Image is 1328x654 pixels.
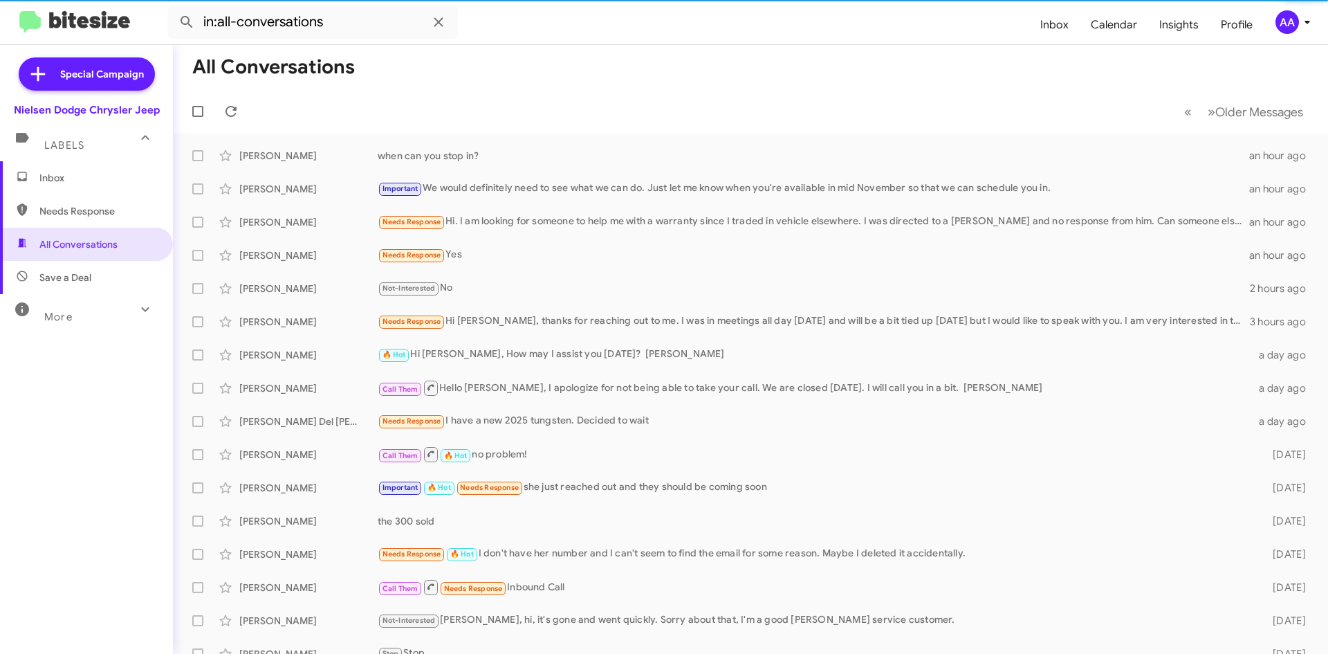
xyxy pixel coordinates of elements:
[1250,282,1317,296] div: 2 hours ago
[378,347,1251,363] div: Hi [PERSON_NAME], How may I assist you [DATE]? [PERSON_NAME]
[239,215,378,229] div: [PERSON_NAME]
[1249,248,1317,262] div: an hour ago
[1148,5,1210,45] a: Insights
[1029,5,1080,45] a: Inbox
[382,385,418,394] span: Call Them
[39,204,157,218] span: Needs Response
[1251,547,1317,561] div: [DATE]
[378,149,1249,163] div: when can you stop in?
[378,612,1251,628] div: [PERSON_NAME], hi, it's gone and went quickly. Sorry about that, I'm a good [PERSON_NAME] service...
[378,579,1251,596] div: Inbound Call
[1251,514,1317,528] div: [DATE]
[378,546,1251,562] div: I don't have her number and I can't seem to find the email for some reason. Maybe I deleted it ac...
[239,348,378,362] div: [PERSON_NAME]
[1176,98,1200,126] button: Previous
[19,57,155,91] a: Special Campaign
[1251,448,1317,462] div: [DATE]
[239,415,378,428] div: [PERSON_NAME] Del [PERSON_NAME]
[239,149,378,163] div: [PERSON_NAME]
[239,448,378,462] div: [PERSON_NAME]
[1208,103,1215,120] span: »
[382,483,418,492] span: Important
[378,413,1251,429] div: I have a new 2025 tungsten. Decided to wait
[1080,5,1148,45] a: Calendar
[1199,98,1311,126] button: Next
[444,584,503,593] span: Needs Response
[1250,315,1317,329] div: 3 hours ago
[1249,182,1317,196] div: an hour ago
[60,67,144,81] span: Special Campaign
[378,514,1251,528] div: the 300 sold
[382,184,418,193] span: Important
[444,451,468,460] span: 🔥 Hot
[239,282,378,296] div: [PERSON_NAME]
[382,549,441,558] span: Needs Response
[382,217,441,226] span: Needs Response
[1251,348,1317,362] div: a day ago
[44,311,73,323] span: More
[1251,381,1317,395] div: a day ago
[382,251,441,260] span: Needs Response
[378,214,1249,230] div: Hi. I am looking for someone to help me with a warranty since I traded in vehicle elsewhere. I wa...
[1275,10,1299,34] div: AA
[1184,103,1192,120] span: «
[1251,415,1317,428] div: a day ago
[1215,105,1303,120] span: Older Messages
[1249,149,1317,163] div: an hour ago
[378,480,1251,496] div: she just reached out and they should be coming soon
[14,103,160,117] div: Nielsen Dodge Chrysler Jeep
[450,549,474,558] span: 🔥 Hot
[378,247,1249,263] div: Yes
[427,483,451,492] span: 🔥 Hot
[39,237,118,251] span: All Conversations
[382,616,436,625] span: Not-Interested
[1210,5,1264,45] a: Profile
[1251,614,1317,628] div: [DATE]
[239,481,378,495] div: [PERSON_NAME]
[378,314,1250,329] div: Hi [PERSON_NAME], thanks for reaching out to me. I was in meetings all day [DATE] and will be a b...
[460,483,519,492] span: Needs Response
[1264,10,1313,34] button: AA
[382,350,406,359] span: 🔥 Hot
[44,139,84,152] span: Labels
[39,271,91,284] span: Save a Deal
[239,381,378,395] div: [PERSON_NAME]
[378,446,1251,463] div: no problem!
[167,6,458,39] input: Search
[1251,581,1317,594] div: [DATE]
[1251,481,1317,495] div: [DATE]
[239,182,378,196] div: [PERSON_NAME]
[39,171,157,185] span: Inbox
[378,379,1251,397] div: Hello [PERSON_NAME], I apologize for not being able to take your call. We are closed [DATE]. I wi...
[239,614,378,628] div: [PERSON_NAME]
[378,280,1250,296] div: No
[382,417,441,426] span: Needs Response
[382,584,418,593] span: Call Them
[192,56,355,78] h1: All Conversations
[239,514,378,528] div: [PERSON_NAME]
[382,451,418,460] span: Call Them
[378,181,1249,197] div: We would definitely need to see what we can do. Just let me know when you're available in mid Nov...
[239,547,378,561] div: [PERSON_NAME]
[239,315,378,329] div: [PERSON_NAME]
[239,248,378,262] div: [PERSON_NAME]
[1249,215,1317,229] div: an hour ago
[1177,98,1311,126] nav: Page navigation example
[239,581,378,594] div: [PERSON_NAME]
[382,284,436,293] span: Not-Interested
[382,317,441,326] span: Needs Response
